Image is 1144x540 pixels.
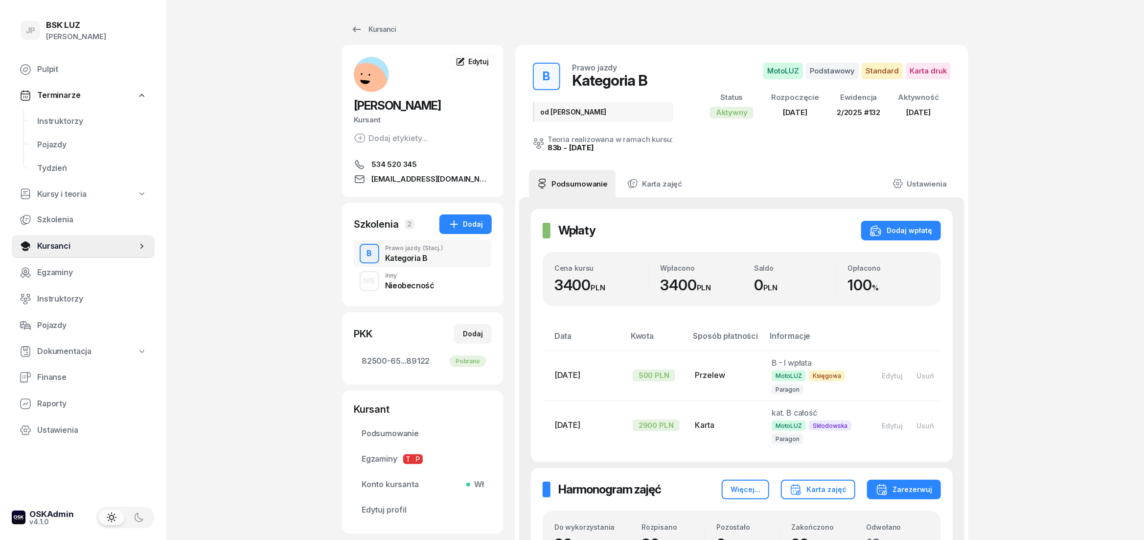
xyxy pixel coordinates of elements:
[413,454,423,464] span: P
[554,264,648,272] div: Cena kursu
[867,480,941,499] button: Zarezerwuj
[12,208,155,232] a: Szkolenia
[554,276,648,294] div: 3400
[385,282,435,289] div: Nieobecność
[37,293,147,305] span: Instruktorzy
[37,115,147,128] span: Instruktorzy
[354,473,492,496] a: Konto kursantaWł
[772,421,806,431] span: MotoLUZ
[371,173,492,185] span: [EMAIL_ADDRESS][DOMAIN_NAME]
[12,419,155,442] a: Ustawienia
[867,523,929,531] div: Odwołano
[12,392,155,416] a: Raporty
[861,221,941,240] button: Dodaj wpłatę
[837,91,880,104] div: Ewidencja
[12,261,155,284] a: Egzaminy
[876,484,932,495] div: Zarezerwuj
[29,510,74,518] div: OSKAdmin
[882,372,903,380] div: Edytuj
[354,447,492,471] a: EgzaminyTP
[754,264,836,272] div: Saldo
[12,58,155,81] a: Pulpit
[450,355,486,367] div: Pobrano
[354,173,492,185] a: [EMAIL_ADDRESS][DOMAIN_NAME]
[37,319,147,332] span: Pojazdy
[641,523,704,531] div: Rozpisano
[539,67,554,86] div: B
[548,136,673,143] div: Teoria realizowana w ramach kursu:
[716,523,779,531] div: Pozostało
[763,63,951,79] button: MotoLUZPodstawowyStandardKarta druk
[875,368,910,384] button: Edytuj
[772,408,817,418] span: kat. B całość
[29,157,155,180] a: Tydzień
[385,254,443,262] div: Kategoria B
[572,71,647,89] div: Kategoria B
[454,324,492,344] button: Dodaj
[362,355,484,368] span: 82500-65...89122
[354,98,441,113] span: [PERSON_NAME]
[763,63,803,79] span: MotoLUZ
[470,478,484,491] span: Wł
[37,162,147,175] span: Tydzień
[848,276,930,294] div: 100
[354,159,492,170] a: 534 520 345
[25,26,36,35] span: JP
[37,240,137,253] span: Kursanci
[362,427,484,440] span: Podsumowanie
[772,434,803,444] span: Paragon
[625,329,687,351] th: Kwota
[783,108,807,117] span: [DATE]
[687,329,764,351] th: Sposób płatności
[29,110,155,133] a: Instruktorzy
[633,420,680,431] div: 2900 PLN
[754,276,836,294] div: 0
[848,264,930,272] div: Opłacono
[354,350,492,373] a: 82500-65...89122Pobrano
[362,478,484,491] span: Konto kursanta
[37,188,87,201] span: Kursy i teoria
[809,421,851,431] span: Skłodowska
[37,424,147,437] span: Ustawienia
[360,271,379,291] button: NIE
[371,159,417,170] span: 534 520 345
[906,63,951,79] span: Karta druk
[439,214,492,234] button: Dodaj
[362,504,484,517] span: Edytuj profil
[763,283,778,292] small: PLN
[354,327,372,341] div: PKK
[12,183,155,206] a: Kursy i teoria
[554,420,580,430] span: [DATE]
[385,245,443,251] div: Prawo jazdy
[910,368,941,384] button: Usuń
[46,21,106,29] div: BSK LUZ
[354,240,492,267] button: BPrawo jazdy(Stacj.)Kategoria B
[764,329,867,351] th: Informacje
[872,283,879,292] small: %
[554,370,580,380] span: [DATE]
[771,91,819,104] div: Rozpoczęcie
[405,219,414,229] span: 2
[12,235,155,258] a: Kursanci
[870,225,932,236] div: Dodaj wpłatę
[558,482,661,497] h2: Harmonogram zajęć
[37,63,147,76] span: Pulpit
[468,57,489,66] span: Edytuj
[12,314,155,337] a: Pojazdy
[37,398,147,410] span: Raporty
[661,264,742,272] div: Wpłacono
[37,139,147,151] span: Pojazdy
[354,267,492,295] button: NIEInnyNieobecność
[661,276,742,294] div: 3400
[910,418,941,434] button: Usuń
[772,384,803,395] span: Paragon
[385,273,435,279] div: Inny
[363,245,376,262] div: B
[360,244,379,263] button: B
[837,108,880,117] span: 2/2025 #132
[37,213,147,226] span: Szkolenia
[731,484,760,495] div: Więcej...
[354,402,492,416] div: Kursant
[710,91,754,104] div: Status
[806,63,859,79] span: Podstawowy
